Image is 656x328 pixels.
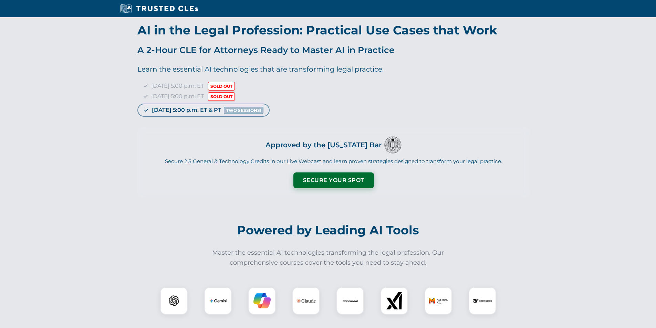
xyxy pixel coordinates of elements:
span: SOLD OUT [208,92,235,101]
p: Secure 2.5 General & Technology Credits in our Live Webcast and learn proven strategies designed ... [146,158,521,166]
img: Copilot Logo [253,292,271,309]
img: Mistral AI Logo [429,291,448,310]
span: [DATE] 5:00 p.m. ET [151,83,204,89]
div: CoCounsel [336,287,364,315]
img: CoCounsel Logo [342,292,359,309]
img: xAI Logo [386,292,403,309]
div: Gemini [204,287,232,315]
span: [DATE] 5:00 p.m. ET [151,93,204,99]
h2: Powered by Leading AI Tools [137,218,519,242]
p: Learn the essential AI technologies that are transforming legal practice. [137,64,530,75]
div: Mistral AI [425,287,452,315]
img: DeepSeek Logo [473,291,492,310]
h3: Approved by the [US_STATE] Bar [265,139,382,151]
div: Copilot [248,287,276,315]
img: Logo [384,136,402,154]
p: A 2-Hour CLE for Attorneys Ready to Master AI in Practice [137,43,530,57]
p: Master the essential AI technologies transforming the legal profession. Our comprehensive courses... [208,248,449,268]
div: ChatGPT [160,287,188,315]
img: Claude Logo [296,291,316,310]
div: DeepSeek [469,287,496,315]
div: xAI [381,287,408,315]
img: ChatGPT Logo [164,291,184,311]
div: Claude [292,287,320,315]
button: Secure Your Spot [293,172,374,188]
span: SOLD OUT [208,82,235,91]
h1: AI in the Legal Profession: Practical Use Cases that Work [137,24,530,36]
img: Trusted CLEs [118,3,200,14]
img: Gemini Logo [209,292,227,309]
